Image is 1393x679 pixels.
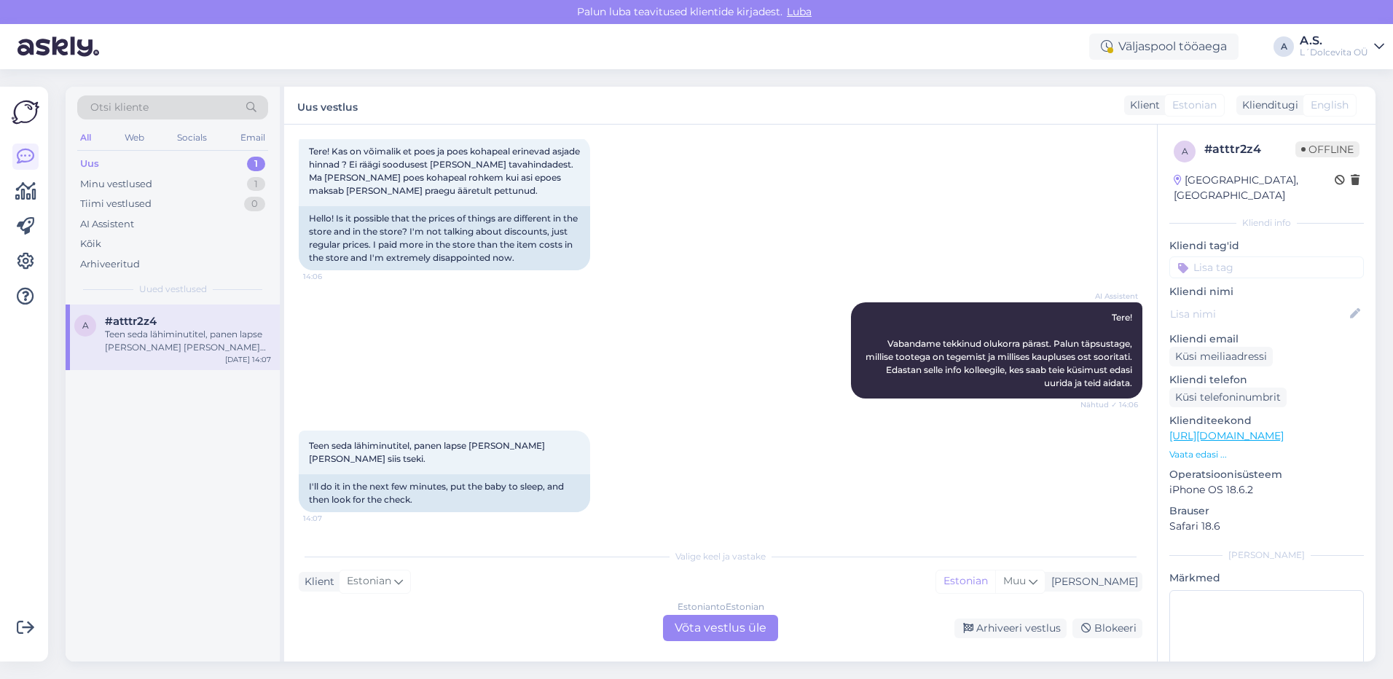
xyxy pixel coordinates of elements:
[80,217,134,232] div: AI Assistent
[80,177,152,192] div: Minu vestlused
[1169,467,1364,482] p: Operatsioonisüsteem
[1300,47,1368,58] div: L´Dolcevita OÜ
[309,440,547,464] span: Teen seda lähiminutitel, panen lapse [PERSON_NAME] [PERSON_NAME] siis tseki.
[1300,35,1384,58] a: A.S.L´Dolcevita OÜ
[1089,34,1239,60] div: Väljaspool tööaega
[1080,399,1138,410] span: Nähtud ✓ 14:06
[139,283,207,296] span: Uued vestlused
[122,128,147,147] div: Web
[309,146,582,196] span: Tere! Kas on võimalik et poes ja poes kohapeal erinevad asjade hinnad ? Ei räägi soodusest [PERSO...
[663,615,778,641] div: Võta vestlus üle
[1295,141,1359,157] span: Offline
[1045,574,1138,589] div: [PERSON_NAME]
[80,197,152,211] div: Tiimi vestlused
[174,128,210,147] div: Socials
[1169,448,1364,461] p: Vaata edasi ...
[1169,284,1364,299] p: Kliendi nimi
[244,197,265,211] div: 0
[1169,503,1364,519] p: Brauser
[1169,388,1287,407] div: Küsi telefoninumbrit
[347,573,391,589] span: Estonian
[80,257,140,272] div: Arhiveeritud
[1169,216,1364,229] div: Kliendi info
[936,570,995,592] div: Estonian
[954,619,1067,638] div: Arhiveeri vestlus
[238,128,268,147] div: Email
[1169,429,1284,442] a: [URL][DOMAIN_NAME]
[303,271,358,282] span: 14:06
[1169,570,1364,586] p: Märkmed
[247,157,265,171] div: 1
[1274,36,1294,57] div: A
[1204,141,1295,158] div: # atttr2z4
[299,550,1142,563] div: Valige keel ja vastake
[1182,146,1188,157] span: a
[303,513,358,524] span: 14:07
[1300,35,1368,47] div: A.S.
[105,328,271,354] div: Teen seda lähiminutitel, panen lapse [PERSON_NAME] [PERSON_NAME] siis tseki.
[80,237,101,251] div: Kõik
[1172,98,1217,113] span: Estonian
[1124,98,1160,113] div: Klient
[1169,519,1364,534] p: Safari 18.6
[1311,98,1349,113] span: English
[299,206,590,270] div: Hello! Is it possible that the prices of things are different in the store and in the store? I'm ...
[1169,238,1364,254] p: Kliendi tag'id
[1169,256,1364,278] input: Lisa tag
[247,177,265,192] div: 1
[105,315,157,328] span: #atttr2z4
[12,98,39,126] img: Askly Logo
[77,128,94,147] div: All
[297,95,358,115] label: Uus vestlus
[299,474,590,512] div: I'll do it in the next few minutes, put the baby to sleep, and then look for the check.
[1169,413,1364,428] p: Klienditeekond
[299,574,334,589] div: Klient
[80,157,99,171] div: Uus
[1072,619,1142,638] div: Blokeeri
[82,320,89,331] span: a
[1169,549,1364,562] div: [PERSON_NAME]
[1236,98,1298,113] div: Klienditugi
[678,600,764,613] div: Estonian to Estonian
[1170,306,1347,322] input: Lisa nimi
[782,5,816,18] span: Luba
[1169,331,1364,347] p: Kliendi email
[1083,291,1138,302] span: AI Assistent
[1169,372,1364,388] p: Kliendi telefon
[1003,574,1026,587] span: Muu
[90,100,149,115] span: Otsi kliente
[1169,482,1364,498] p: iPhone OS 18.6.2
[1169,347,1273,366] div: Küsi meiliaadressi
[1174,173,1335,203] div: [GEOGRAPHIC_DATA], [GEOGRAPHIC_DATA]
[225,354,271,365] div: [DATE] 14:07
